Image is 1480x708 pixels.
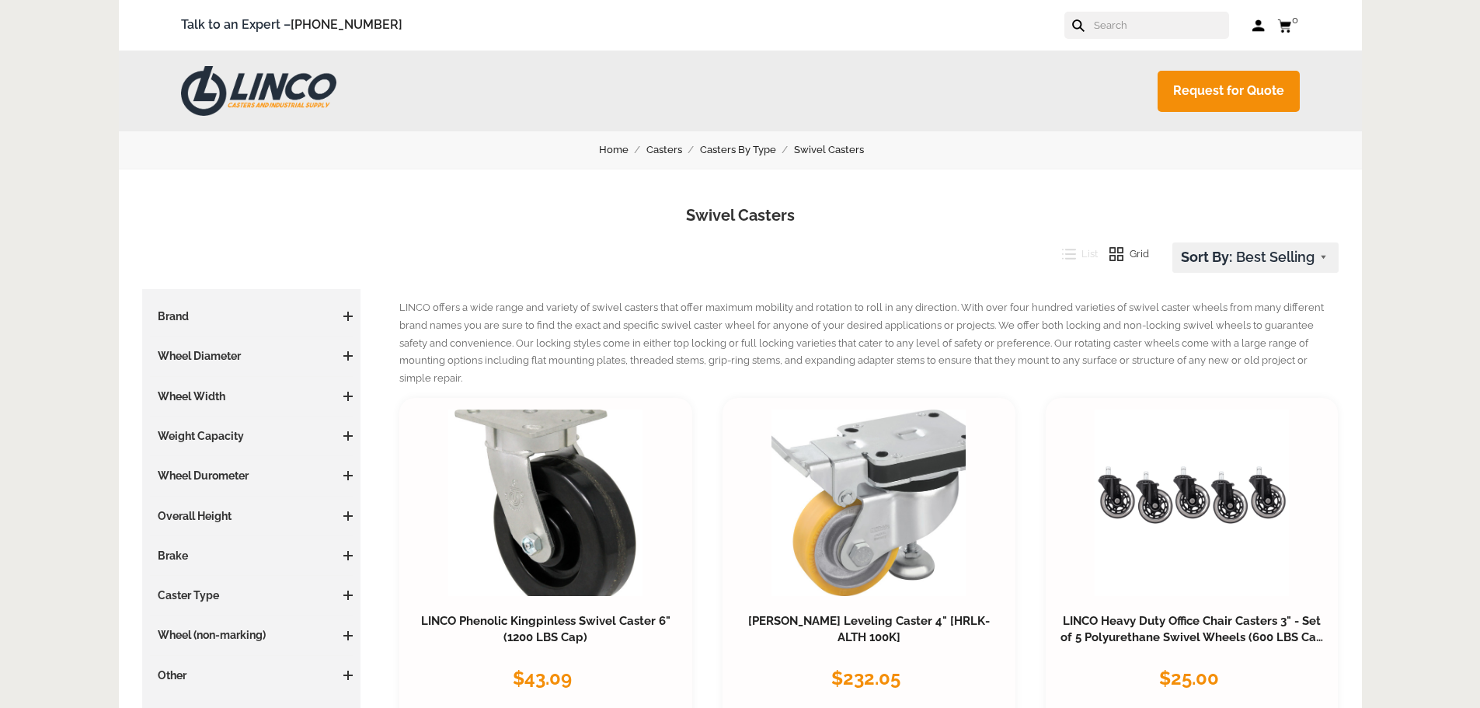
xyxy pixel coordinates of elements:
span: Talk to an Expert – [181,15,402,36]
img: LINCO CASTERS & INDUSTRIAL SUPPLY [181,66,336,116]
a: [PERSON_NAME] Leveling Caster 4" [HRLK-ALTH 100K] [748,614,990,645]
button: List [1050,242,1099,266]
h3: Weight Capacity [150,428,353,444]
p: LINCO offers a wide range and variety of swivel casters that offer maximum mobility and rotation ... [399,299,1339,388]
h3: Brand [150,309,353,324]
h3: Wheel Diameter [150,348,353,364]
a: Home [599,141,646,159]
a: Log in [1252,18,1266,33]
h3: Brake [150,548,353,563]
a: Casters [646,141,700,159]
a: [PHONE_NUMBER] [291,17,402,32]
h3: Other [150,668,353,683]
a: 0 [1277,16,1300,35]
span: $232.05 [831,667,900,689]
h3: Overall Height [150,508,353,524]
input: Search [1092,12,1229,39]
h3: Wheel Durometer [150,468,353,483]
h1: Swivel Casters [142,204,1339,227]
h3: Wheel (non-marking) [150,627,353,643]
a: Swivel Casters [794,141,882,159]
a: Casters By Type [700,141,794,159]
h3: Caster Type [150,588,353,603]
button: Grid [1098,242,1149,266]
a: LINCO Phenolic Kingpinless Swivel Caster 6" (1200 LBS Cap) [421,614,670,645]
h3: Wheel Width [150,389,353,404]
span: $25.00 [1159,667,1219,689]
span: 0 [1292,14,1298,26]
a: LINCO Heavy Duty Office Chair Casters 3" - Set of 5 Polyurethane Swivel Wheels (600 LBS Cap Combi... [1060,614,1324,662]
a: Request for Quote [1158,71,1300,112]
span: $43.09 [513,667,572,689]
